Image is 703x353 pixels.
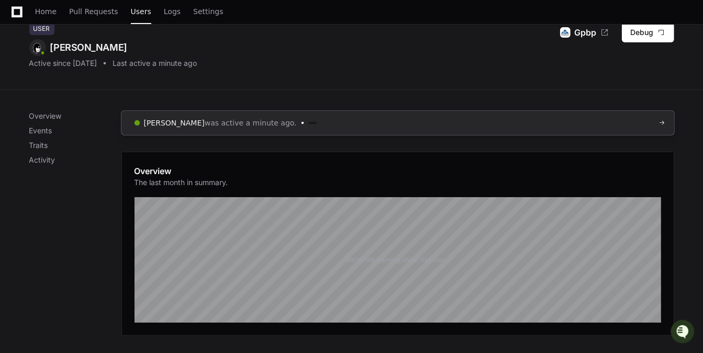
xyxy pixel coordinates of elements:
div: Last active a minute ago [113,58,197,69]
p: Traits [29,140,121,151]
p: Activity [29,155,121,165]
span: Users [131,8,151,15]
span: Gpbp [575,26,597,39]
a: [PERSON_NAME]was active a minute ago. [121,111,674,135]
div: We're available if you need us! [36,88,132,97]
img: 11.svg [31,41,44,54]
span: was active a minute ago. [205,118,297,128]
div: User [29,22,54,35]
img: PlayerZero [10,10,31,31]
div: Start new chat [36,78,172,88]
span: Settings [193,8,223,15]
app-pz-page-link-header: Overview [135,165,661,194]
p: Overview [29,111,121,121]
h1: Overview [135,165,228,177]
span: Pull Requests [69,8,118,15]
a: [PERSON_NAME] [144,119,205,127]
img: gapac.com [560,27,571,38]
img: 1756235613930-3d25f9e4-fa56-45dd-b3ad-e072dfbd1548 [10,78,29,97]
a: Gpbp [575,26,609,39]
a: Powered byPylon [74,109,127,118]
div: Welcome [10,42,191,59]
div: We're still learning about this user... [345,256,450,264]
span: Logs [164,8,181,15]
p: Events [29,126,121,136]
span: Pylon [104,110,127,118]
span: Home [35,8,57,15]
iframe: Open customer support [669,318,698,347]
div: Active since [DATE] [29,58,97,69]
div: [PERSON_NAME] [29,39,197,56]
button: Debug [622,22,674,42]
button: Start new chat [178,81,191,94]
p: The last month in summary. [135,177,228,188]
